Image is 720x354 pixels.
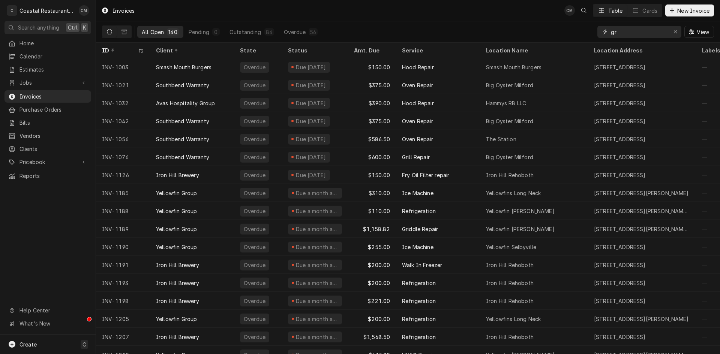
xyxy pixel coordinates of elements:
div: [STREET_ADDRESS] [594,81,646,89]
div: Big Oyster Milford [486,117,533,125]
div: Due [DATE] [295,99,327,107]
div: Refrigeration [402,279,436,287]
div: $1,568.50 [348,328,396,346]
div: $390.00 [348,94,396,112]
button: New Invoice [665,4,714,16]
div: Yellowfin [PERSON_NAME] [486,207,555,215]
div: $200.00 [348,274,396,292]
div: The Station [486,135,516,143]
div: Overdue [243,261,266,269]
button: Open search [578,4,590,16]
span: C [82,341,86,348]
div: Southbend Warranty [156,81,209,89]
span: Calendar [19,52,87,60]
div: INV-1185 [96,184,150,202]
a: Home [4,37,91,49]
div: INV-1032 [96,94,150,112]
div: $586.50 [348,130,396,148]
a: Go to Help Center [4,304,91,317]
span: Invoices [19,93,87,100]
div: $200.00 [348,256,396,274]
div: [STREET_ADDRESS][PERSON_NAME] [594,189,689,197]
button: View [684,26,714,38]
div: [STREET_ADDRESS][PERSON_NAME] [594,315,689,323]
div: INV-1205 [96,310,150,328]
div: [STREET_ADDRESS] [594,171,646,179]
div: Overdue [243,315,266,323]
div: All Open [142,28,164,36]
span: Pricebook [19,158,76,166]
div: Iron Hill Brewery [156,297,199,305]
div: Overdue [243,171,266,179]
div: $150.00 [348,166,396,184]
div: INV-1021 [96,76,150,94]
div: $600.00 [348,148,396,166]
div: Due [DATE] [295,81,327,89]
div: Due [DATE] [295,117,327,125]
span: Create [19,341,37,348]
div: Iron Hill Brewery [156,279,199,287]
span: View [695,28,711,36]
a: Go to Jobs [4,76,91,89]
div: Oven Repair [402,117,433,125]
div: Avas Hospitality Group [156,99,215,107]
div: Due a month ago [295,261,339,269]
div: Walk In Freezer [402,261,442,269]
div: Ice Machine [402,189,433,197]
div: Due a month ago [295,333,339,341]
span: K [83,24,86,31]
div: Big Oyster Milford [486,81,533,89]
div: Due a month ago [295,243,339,251]
div: Location Name [486,46,580,54]
div: Iron Hill Brewery [156,261,199,269]
div: Southbend Warranty [156,135,209,143]
div: Overdue [243,81,266,89]
div: Status [288,46,340,54]
div: INV-1189 [96,220,150,238]
a: Reports [4,170,91,182]
div: Hood Repair [402,63,434,71]
span: Jobs [19,79,76,87]
div: Overdue [243,243,266,251]
div: Due a month ago [295,315,339,323]
span: Search anything [18,24,59,31]
div: Hammys RB LLC [486,99,526,107]
div: Yellowfin Group [156,189,197,197]
div: [STREET_ADDRESS] [594,333,646,341]
div: Client [156,46,226,54]
div: Southbend Warranty [156,117,209,125]
div: Big Oyster Milford [486,153,533,161]
span: Bills [19,119,87,127]
div: $110.00 [348,202,396,220]
div: Oven Repair [402,81,433,89]
div: Smash Mouth Burgers [486,63,541,71]
div: Overdue [243,225,266,233]
div: CM [79,5,89,16]
span: Reports [19,172,87,180]
div: Chad McMaster's Avatar [79,5,89,16]
div: Cards [642,7,657,15]
div: CM [564,5,575,16]
div: Due a month ago [295,297,339,305]
div: Coastal Restaurant Repair [19,7,75,15]
div: [STREET_ADDRESS] [594,243,646,251]
input: Keyword search [611,26,667,38]
div: C [7,5,17,16]
div: [STREET_ADDRESS] [594,117,646,125]
div: Iron Hill Rehoboth [486,171,534,179]
div: Outstanding [229,28,261,36]
div: Iron Hill Brewery [156,171,199,179]
div: Location Address [594,46,688,54]
div: INV-1042 [96,112,150,130]
div: Iron Hill Brewery [156,333,199,341]
div: State [240,46,276,54]
div: Yellowfin Selbyville [486,243,536,251]
div: Yellowfin Group [156,243,197,251]
div: [STREET_ADDRESS][PERSON_NAME][PERSON_NAME] [594,207,690,215]
div: Hood Repair [402,99,434,107]
div: [STREET_ADDRESS] [594,261,646,269]
div: Refrigeration [402,207,436,215]
div: Table [608,7,623,15]
div: Yellowfins Long Neck [486,189,541,197]
span: Clients [19,145,87,153]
